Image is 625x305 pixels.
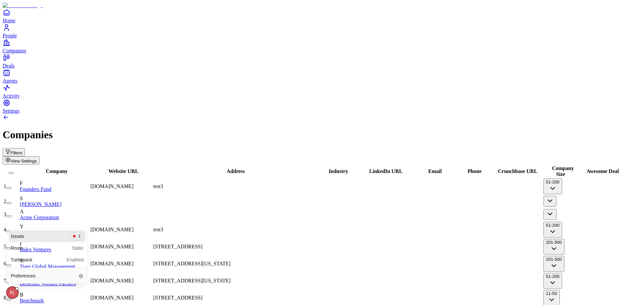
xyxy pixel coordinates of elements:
[3,129,622,141] h1: Companies
[4,199,6,204] span: 2
[3,156,40,164] button: View Settings
[4,227,6,232] span: 4
[227,168,245,174] span: Address
[90,261,134,266] span: [DOMAIN_NAME]
[153,295,202,300] span: [STREET_ADDRESS]
[153,244,202,249] span: [STREET_ADDRESS]
[153,227,163,232] span: test3
[20,224,89,230] div: Y
[4,295,6,300] span: 8
[4,212,6,217] span: 3
[3,33,17,38] span: People
[552,165,574,177] span: Company Size
[153,183,163,189] span: test3
[3,54,622,68] a: Deals
[428,168,442,174] span: Email
[20,215,59,220] a: Acme Corporation
[3,63,14,68] span: Deals
[3,93,20,99] span: Activity
[90,278,134,283] span: [DOMAIN_NAME]
[329,168,348,174] span: Industry
[153,261,231,266] span: [STREET_ADDRESS][US_STATE]
[3,69,622,84] a: Agents
[46,168,68,174] span: Company
[20,298,44,303] a: Benchmark
[90,183,134,189] span: [DOMAIN_NAME]
[467,168,482,174] span: Phone
[3,18,15,23] span: Home
[20,181,89,186] div: F
[10,159,37,163] span: View Settings
[498,168,537,174] span: Crunchbase URL
[90,244,134,249] span: [DOMAIN_NAME]
[3,9,622,23] a: Home
[20,196,89,201] div: S
[3,39,622,53] a: Companies
[3,108,20,114] span: Settings
[586,168,619,174] span: Awesome Deal
[369,168,403,174] span: LinkedIn URL
[20,201,61,207] a: [PERSON_NAME]
[3,84,622,99] a: Activity
[90,295,134,300] span: [DOMAIN_NAME]
[3,148,622,156] div: Open natural language filter
[20,292,89,298] div: B
[3,24,622,38] a: People
[3,99,622,114] a: Settings
[108,168,139,174] span: Website URL
[4,278,6,283] span: 7
[20,186,51,192] a: Founders Fund
[4,261,6,266] span: 6
[4,183,6,189] span: 1
[153,278,231,283] span: [STREET_ADDRESS][US_STATE]
[4,244,6,249] span: 5
[3,48,26,53] span: Companies
[3,78,17,84] span: Agents
[20,281,76,286] a: Bessemer Venture Partners
[90,227,134,232] span: [DOMAIN_NAME]
[3,3,43,9] img: Item Brain Logo
[3,148,25,156] button: Open natural language filter
[20,209,89,215] div: A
